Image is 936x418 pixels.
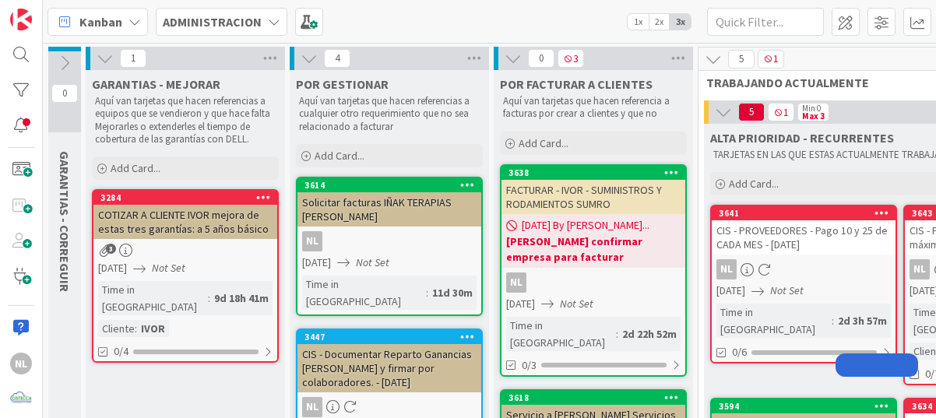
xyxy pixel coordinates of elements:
span: Kanban [79,12,122,31]
div: NL [716,259,737,279]
div: 3638 [501,166,685,180]
p: Aquí van tarjetas que hacen referencias a cualquier otro requerimiento que no sea relacionado a f... [299,95,480,133]
span: Add Card... [111,161,160,175]
div: Cliente [98,320,135,337]
a: 3284COTIZAR A CLIENTE IVOR mejora de estas tres garantías: a 5 años básico[DATE]Not SetTime in [G... [92,189,279,363]
span: : [426,284,428,301]
div: NL [712,259,896,279]
span: [DATE] By [PERSON_NAME]... [522,217,649,234]
div: 3447CIS - Documentar Reparto Ganancias [PERSON_NAME] y firmar por colaboradores. - [DATE] [297,330,481,392]
span: [DATE] [98,260,127,276]
span: [DATE] [716,283,745,299]
div: Solicitar facturas IÑAK TERAPIAS [PERSON_NAME] [297,192,481,227]
p: Aquí van tarjetas que hacen referencia a facturas por crear a clientes y que no [503,95,684,121]
div: 3447 [304,332,481,342]
div: Time in [GEOGRAPHIC_DATA] [302,276,426,310]
i: Not Set [560,297,593,311]
span: 5 [728,50,755,68]
span: 0/6 [732,344,747,360]
div: IVOR [137,320,169,337]
div: NL [10,353,32,374]
div: CIS - Documentar Reparto Ganancias [PERSON_NAME] y firmar por colaboradores. - [DATE] [297,344,481,392]
i: Not Set [152,261,185,275]
div: 3284 [93,191,277,205]
span: ALTA PRIORIDAD - RECURRENTES [710,130,894,146]
div: 3614Solicitar facturas IÑAK TERAPIAS [PERSON_NAME] [297,178,481,227]
span: 1 [768,103,794,121]
div: 2d 22h 52m [618,325,681,342]
div: 3641CIS - PROVEEDORES - Pago 10 y 25 de CADA MES - [DATE] [712,206,896,255]
div: NL [297,397,481,417]
div: NL [501,272,685,293]
div: 2d 3h 57m [834,312,891,329]
div: 3638FACTURAR - IVOR - SUMINISTROS Y RODAMIENTOS SUMRO [501,166,685,214]
div: COTIZAR A CLIENTE IVOR mejora de estas tres garantías: a 5 años básico [93,205,277,239]
div: 3618 [508,392,685,403]
b: ADMINISTRACION [163,14,262,30]
div: 3447 [297,330,481,344]
a: 3641CIS - PROVEEDORES - Pago 10 y 25 de CADA MES - [DATE]NL[DATE]Not SetTime in [GEOGRAPHIC_DATA]... [710,205,897,364]
div: 3614 [304,180,481,191]
div: 3614 [297,178,481,192]
span: 2x [649,14,670,30]
div: CIS - PROVEEDORES - Pago 10 y 25 de CADA MES - [DATE] [712,220,896,255]
div: NL [302,397,322,417]
span: : [832,312,834,329]
span: 5 [738,103,765,121]
div: NL [302,231,322,251]
a: 3638FACTURAR - IVOR - SUMINISTROS Y RODAMIENTOS SUMRO[DATE] By [PERSON_NAME]...[PERSON_NAME] conf... [500,164,687,377]
div: Time in [GEOGRAPHIC_DATA] [716,304,832,338]
span: : [616,325,618,342]
span: GARANTIAS - CORREGUIR [57,151,72,292]
span: [DATE] [506,296,535,312]
span: POR GESTIONAR [296,76,389,92]
div: 3284COTIZAR A CLIENTE IVOR mejora de estas tres garantías: a 5 años básico [93,191,277,239]
span: 0/4 [114,343,128,360]
span: 0 [51,84,78,103]
span: [DATE] [302,255,331,271]
div: Time in [GEOGRAPHIC_DATA] [98,281,208,315]
span: 0 [528,49,554,68]
div: 3618 [501,391,685,405]
img: avatar [10,388,32,409]
i: Not Set [770,283,804,297]
span: 3 [106,244,116,254]
span: 3 [558,49,584,68]
div: NL [297,231,481,251]
div: 3284 [100,192,277,203]
span: GARANTIAS - MEJORAR [92,76,220,92]
div: Min 0 [802,104,821,112]
div: 3594 [712,399,896,413]
img: Visit kanbanzone.com [10,9,32,30]
span: 3x [670,14,691,30]
div: Time in [GEOGRAPHIC_DATA] [506,317,616,351]
div: FACTURAR - IVOR - SUMINISTROS Y RODAMIENTOS SUMRO [501,180,685,214]
span: 1x [628,14,649,30]
div: 3594 [719,401,896,412]
p: Aquí van tarjetas que hacen referencias a equipos que se vendieron y que hace falta Mejorarles o ... [95,95,276,146]
b: [PERSON_NAME] confirmar empresa para facturar [506,234,681,265]
span: 1 [758,50,784,68]
div: 3638 [508,167,685,178]
span: Add Card... [729,177,779,191]
div: NL [910,259,930,279]
span: 0/3 [522,357,537,374]
div: 3641 [712,206,896,220]
span: : [208,290,210,307]
span: Add Card... [519,136,568,150]
i: Not Set [356,255,389,269]
div: Max 3 [802,112,825,120]
span: POR FACTURAR A CLIENTES [500,76,653,92]
span: : [135,320,137,337]
div: 9d 18h 41m [210,290,273,307]
span: Add Card... [315,149,364,163]
span: 1 [120,49,146,68]
div: 3641 [719,208,896,219]
span: 4 [324,49,350,68]
input: Quick Filter... [707,8,824,36]
div: 11d 30m [428,284,477,301]
div: NL [506,272,526,293]
a: 3614Solicitar facturas IÑAK TERAPIAS [PERSON_NAME]NL[DATE]Not SetTime in [GEOGRAPHIC_DATA]:11d 30m [296,177,483,316]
